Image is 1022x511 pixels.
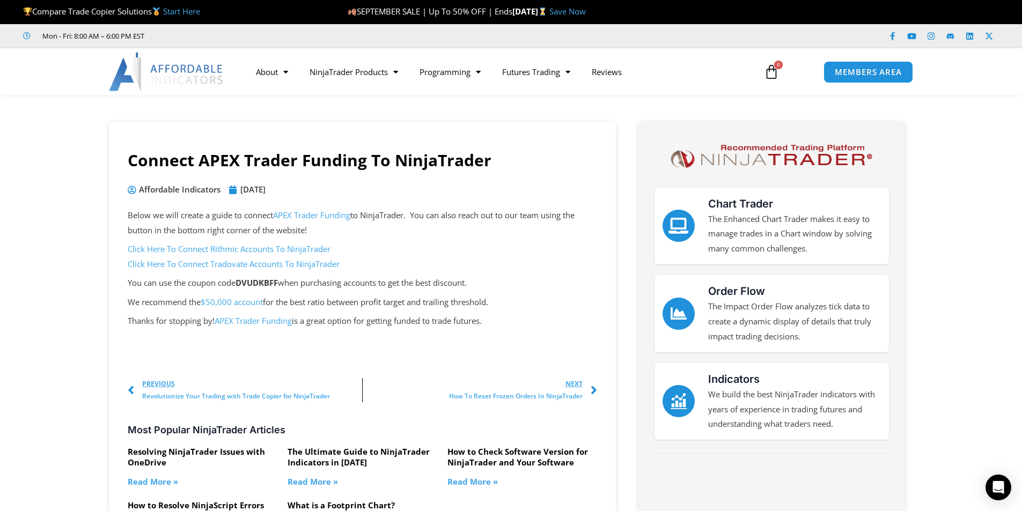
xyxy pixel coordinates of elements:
img: NinjaTrader Logo | Affordable Indicators – NinjaTrader [666,141,877,172]
a: About [245,60,299,84]
a: MEMBERS AREA [824,61,913,83]
span: How To Reset Frozen Orders In NinjaTrader [449,390,583,402]
a: NinjaTrader Products [299,60,409,84]
a: Programming [409,60,491,84]
p: The Enhanced Chart Trader makes it easy to manage trades in a Chart window by solving many common... [708,212,881,257]
a: 0 [748,56,795,87]
a: Chart Trader [708,197,773,210]
a: What is a Footprint Chart? [288,500,395,510]
p: Thanks for stopping by! is a great option for getting funded to trade futures. [128,314,597,329]
iframe: Customer reviews powered by Trustpilot [159,31,320,41]
img: 🍂 [348,8,356,16]
p: The Impact Order Flow analyzes tick data to create a dynamic display of details that truly impact... [708,299,881,344]
h1: Connect APEX Trader Funding To NinjaTrader [128,149,597,172]
span: when purchasing accounts to get the best discount. [236,277,467,288]
a: Order Flow [663,298,695,330]
span: MEMBERS AREA [835,68,902,76]
a: NextHow To Reset Frozen Orders In NinjaTrader [363,378,597,402]
p: You can use the coupon code [128,276,597,291]
a: Futures Trading [491,60,581,84]
span: SEPTEMBER SALE | Up To 50% OFF | Ends [348,6,512,17]
a: Resolving NinjaTrader Issues with OneDrive [128,446,265,468]
span: Next [449,378,583,390]
a: Read more about Resolving NinjaTrader Issues with OneDrive [128,476,178,487]
a: Chart Trader [663,210,695,242]
span: 0 [774,61,783,69]
a: The Ultimate Guide to NinjaTrader Indicators in [DATE] [288,446,430,468]
strong: [DATE] [512,6,549,17]
p: We recommend the for the best ratio between profit target and trailing threshold. [128,295,597,310]
div: Open Intercom Messenger [986,475,1011,500]
a: Read more about How to Check Software Version for NinjaTrader and Your Software [447,476,498,487]
a: Read more about The Ultimate Guide to NinjaTrader Indicators in 2025 [288,476,338,487]
a: Click Here To Connect Tradovate Accounts To NinjaTrader [128,258,340,269]
a: How to Check Software Version for NinjaTrader and Your Software [447,446,588,468]
span: Mon - Fri: 8:00 AM – 6:00 PM EST [40,29,144,42]
time: [DATE] [240,184,266,195]
div: Post Navigation [128,378,597,402]
h3: Most Popular NinjaTrader Articles [128,424,597,436]
a: Order Flow [708,285,765,298]
img: 🥇 [152,8,160,16]
span: Affordable Indicators [136,182,220,197]
a: Reviews [581,60,633,84]
img: ⌛ [539,8,547,16]
nav: Menu [245,60,752,84]
p: Below we will create a guide to connect to NinjaTrader. You can also reach out to our team using ... [128,208,597,238]
a: PreviousRevolutionize Your Trading with Trade Copier for NinjaTrader [128,378,362,402]
a: Start Here [163,6,200,17]
span: Previous [142,378,330,390]
a: Indicators [663,385,695,417]
span: Revolutionize Your Trading with Trade Copier for NinjaTrader [142,390,330,402]
p: We build the best NinjaTrader indicators with years of experience in trading futures and understa... [708,387,881,432]
a: Indicators [708,373,760,386]
a: How to Resolve NinjaScript Errors [128,500,264,510]
img: LogoAI | Affordable Indicators – NinjaTrader [109,53,224,91]
a: Save Now [549,6,586,17]
a: APEX Trader Funding [273,210,350,220]
a: APEX Trader Funding [215,315,292,326]
span: Compare Trade Copier Solutions [23,6,200,17]
a: Click Here To Connect Rithmic Accounts To NinjaTrader [128,243,330,254]
a: $50,000 account [201,297,263,307]
strong: DVUDKBFF [236,277,278,288]
img: 🏆 [24,8,32,16]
